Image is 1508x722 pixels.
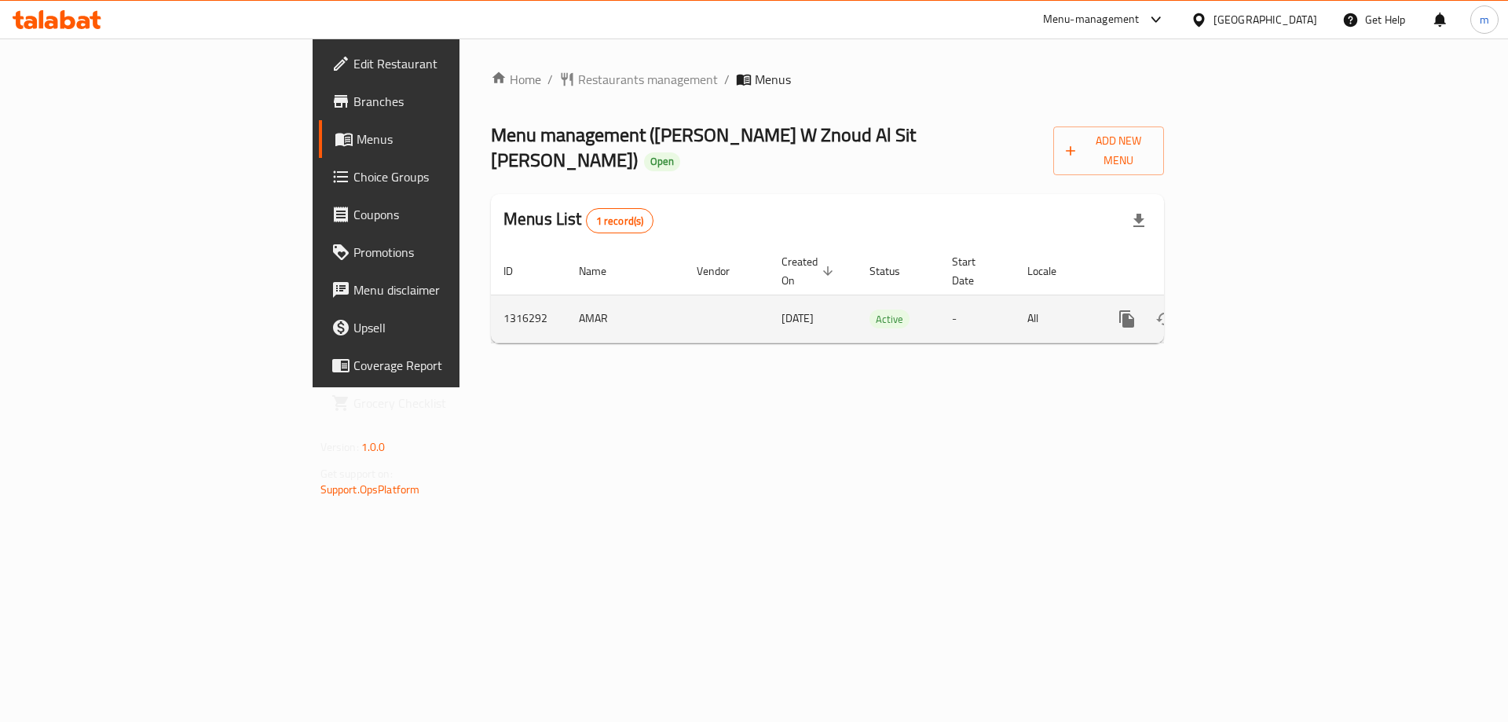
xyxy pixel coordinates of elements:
[319,309,565,346] a: Upsell
[578,70,718,89] span: Restaurants management
[319,233,565,271] a: Promotions
[320,464,393,484] span: Get support on:
[320,437,359,457] span: Version:
[1480,11,1489,28] span: m
[869,310,910,328] div: Active
[1213,11,1317,28] div: [GEOGRAPHIC_DATA]
[566,295,684,343] td: AMAR
[491,117,916,178] span: Menu management ( [PERSON_NAME] W Znoud Al Sit [PERSON_NAME] )
[1043,10,1140,29] div: Menu-management
[319,82,565,120] a: Branches
[586,208,654,233] div: Total records count
[319,120,565,158] a: Menus
[503,207,653,233] h2: Menus List
[319,384,565,422] a: Grocery Checklist
[1108,300,1146,338] button: more
[491,247,1272,343] table: enhanced table
[353,280,552,299] span: Menu disclaimer
[1096,247,1272,295] th: Actions
[1066,131,1151,170] span: Add New Menu
[724,70,730,89] li: /
[781,252,838,290] span: Created On
[503,262,533,280] span: ID
[491,70,1164,89] nav: breadcrumb
[319,158,565,196] a: Choice Groups
[755,70,791,89] span: Menus
[1053,126,1164,175] button: Add New Menu
[353,394,552,412] span: Grocery Checklist
[579,262,627,280] span: Name
[1027,262,1077,280] span: Locale
[952,252,996,290] span: Start Date
[781,308,814,328] span: [DATE]
[353,54,552,73] span: Edit Restaurant
[644,152,680,171] div: Open
[319,45,565,82] a: Edit Restaurant
[319,196,565,233] a: Coupons
[869,310,910,328] span: Active
[353,92,552,111] span: Branches
[559,70,718,89] a: Restaurants management
[353,356,552,375] span: Coverage Report
[353,167,552,186] span: Choice Groups
[697,262,750,280] span: Vendor
[357,130,552,148] span: Menus
[1015,295,1096,343] td: All
[320,479,420,500] a: Support.OpsPlatform
[353,318,552,337] span: Upsell
[939,295,1015,343] td: -
[361,437,386,457] span: 1.0.0
[644,155,680,168] span: Open
[319,271,565,309] a: Menu disclaimer
[353,205,552,224] span: Coupons
[587,214,653,229] span: 1 record(s)
[353,243,552,262] span: Promotions
[869,262,921,280] span: Status
[1120,202,1158,240] div: Export file
[319,346,565,384] a: Coverage Report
